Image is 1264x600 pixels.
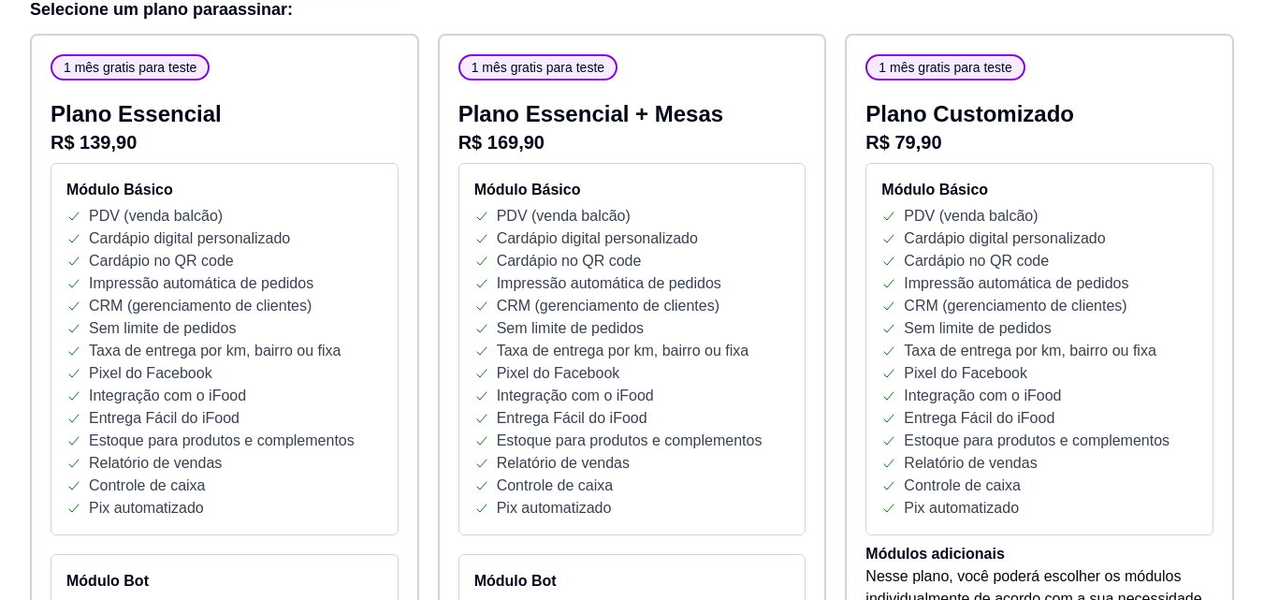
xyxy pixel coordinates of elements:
[904,407,1054,430] p: Entrega Fácil do iFood
[865,99,1213,129] p: Plano Customizado
[474,179,791,201] h4: Módulo Básico
[497,407,647,430] p: Entrega Fácil do iFood
[66,570,383,593] h4: Módulo Bot
[89,430,355,452] p: Estoque para produtos e complementos
[497,205,631,227] p: PDV (venda balcão)
[497,452,630,475] p: Relatório de vendas
[904,205,1038,227] p: PDV (venda balcão)
[904,497,1019,520] p: Pix automatizado
[904,452,1037,475] p: Relatório de vendas
[904,272,1128,295] p: Impressão automática de pedidos
[89,227,290,250] p: Cardápio digital personalizado
[904,430,1170,452] p: Estoque para produtos e complementos
[51,129,399,155] p: R$ 139,90
[881,179,1198,201] h4: Módulo Básico
[458,129,806,155] p: R$ 169,90
[474,570,791,593] h4: Módulo Bot
[89,340,341,362] p: Taxa de entrega por km, bairro ou fixa
[497,295,719,317] p: CRM (gerenciamento de clientes)
[89,272,313,295] p: Impressão automática de pedidos
[904,317,1051,340] p: Sem limite de pedidos
[865,129,1213,155] p: R$ 79,90
[497,430,763,452] p: Estoque para produtos e complementos
[89,452,222,475] p: Relatório de vendas
[904,385,1061,407] p: Integração com o iFood
[904,475,1021,497] p: Controle de caixa
[497,272,721,295] p: Impressão automática de pedidos
[89,497,204,520] p: Pix automatizado
[89,407,240,430] p: Entrega Fácil do iFood
[497,385,654,407] p: Integração com o iFood
[497,475,614,497] p: Controle de caixa
[89,295,312,317] p: CRM (gerenciamento de clientes)
[497,317,644,340] p: Sem limite de pedidos
[464,58,612,77] span: 1 mês gratis para teste
[89,250,234,272] p: Cardápio no QR code
[56,58,204,77] span: 1 mês gratis para teste
[497,497,612,520] p: Pix automatizado
[904,340,1155,362] p: Taxa de entrega por km, bairro ou fixa
[497,250,642,272] p: Cardápio no QR code
[66,179,383,201] h4: Módulo Básico
[497,227,698,250] p: Cardápio digital personalizado
[89,385,246,407] p: Integração com o iFood
[458,99,806,129] p: Plano Essencial + Mesas
[89,475,206,497] p: Controle de caixa
[865,543,1213,565] h4: Módulos adicionais
[89,205,223,227] p: PDV (venda balcão)
[51,99,399,129] p: Plano Essencial
[904,250,1049,272] p: Cardápio no QR code
[871,58,1019,77] span: 1 mês gratis para teste
[904,227,1105,250] p: Cardápio digital personalizado
[497,340,748,362] p: Taxa de entrega por km, bairro ou fixa
[89,362,212,385] p: Pixel do Facebook
[89,317,236,340] p: Sem limite de pedidos
[904,295,1126,317] p: CRM (gerenciamento de clientes)
[497,362,620,385] p: Pixel do Facebook
[904,362,1027,385] p: Pixel do Facebook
